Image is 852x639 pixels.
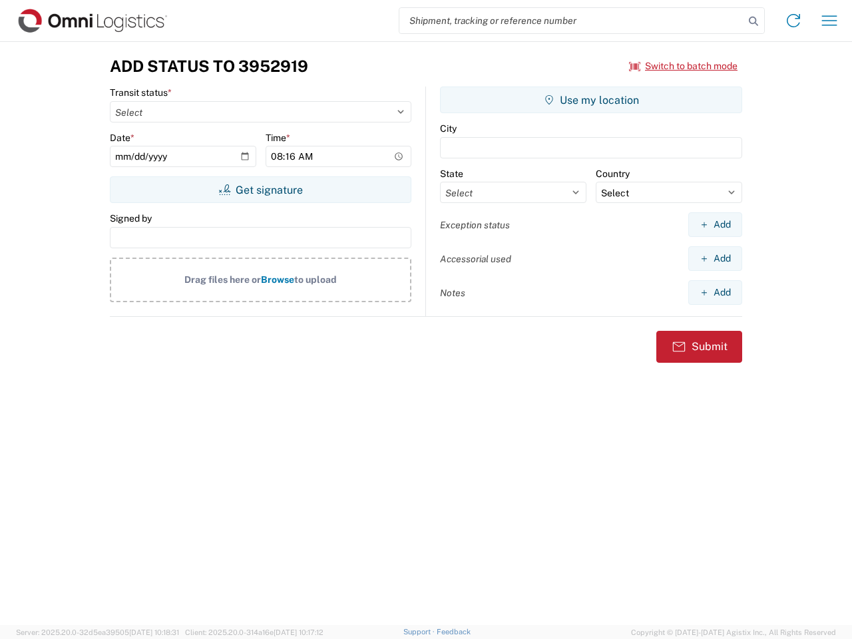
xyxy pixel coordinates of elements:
[129,628,179,636] span: [DATE] 10:18:31
[631,626,836,638] span: Copyright © [DATE]-[DATE] Agistix Inc., All Rights Reserved
[440,168,463,180] label: State
[440,122,457,134] label: City
[596,168,630,180] label: Country
[294,274,337,285] span: to upload
[688,280,742,305] button: Add
[16,628,179,636] span: Server: 2025.20.0-32d5ea39505
[184,274,261,285] span: Drag files here or
[399,8,744,33] input: Shipment, tracking or reference number
[110,176,411,203] button: Get signature
[688,246,742,271] button: Add
[437,628,471,636] a: Feedback
[261,274,294,285] span: Browse
[266,132,290,144] label: Time
[629,55,738,77] button: Switch to batch mode
[440,287,465,299] label: Notes
[185,628,323,636] span: Client: 2025.20.0-314a16e
[110,132,134,144] label: Date
[110,57,308,76] h3: Add Status to 3952919
[403,628,437,636] a: Support
[656,331,742,363] button: Submit
[110,87,172,99] label: Transit status
[688,212,742,237] button: Add
[440,87,742,113] button: Use my location
[110,212,152,224] label: Signed by
[274,628,323,636] span: [DATE] 10:17:12
[440,253,511,265] label: Accessorial used
[440,219,510,231] label: Exception status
